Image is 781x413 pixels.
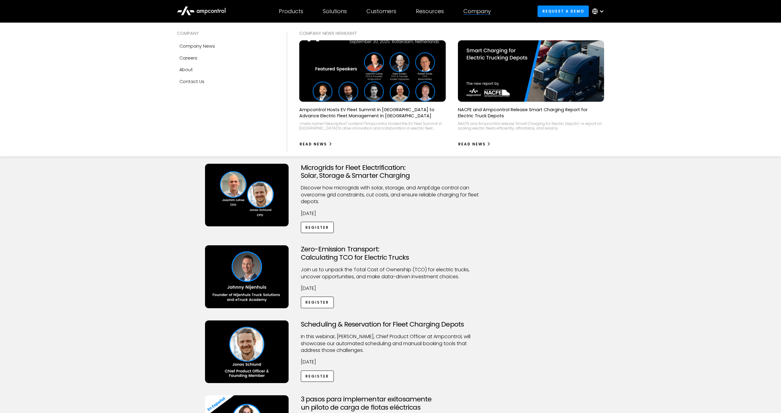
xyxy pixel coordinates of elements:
[366,8,396,15] div: Customers
[300,141,327,147] div: Read News
[177,76,275,87] a: Contact Us
[463,8,491,15] div: Company
[301,266,480,280] p: Join us to unpack the Total Cost of Ownership (TCO) for electric trucks, uncover opportunities, a...
[301,371,334,382] a: Register
[301,164,480,180] h3: Microgrids for Fleet Electrification: Solar, Storage & Smarter Charging
[458,139,491,149] a: Read News
[538,5,589,17] a: Request a demo
[301,395,480,411] h3: 3 pasos para implementar exitosamente un piloto de carga de flotas eléctricas
[323,8,347,15] div: Solutions
[177,64,275,75] a: About
[458,141,486,147] div: Read News
[458,121,604,131] div: NACFE and Ampcontrol release 'Smart Charging for Electric Depots'—a report on scaling electric fl...
[179,55,197,61] div: Careers
[179,43,215,49] div: Company news
[301,245,480,261] h3: Zero-Emission Transport: Calculating TCO for Electric Trucks
[279,8,303,15] div: Products
[301,297,334,308] a: Register
[177,30,275,37] div: COMPANY
[416,8,444,15] div: Resources
[179,78,204,85] div: Contact Us
[301,185,480,205] p: Discover how microgrids with solar, storage, and AmpEdge control can overcome grid constraints, c...
[458,107,604,119] p: NACFE and Ampcontrol Release Smart Charging Report for Electric Truck Depots
[299,139,333,149] a: Read News
[299,107,446,119] p: Ampcontrol Hosts EV Fleet Summit in [GEOGRAPHIC_DATA] to Advance Electric Fleet Management in [GE...
[179,66,193,73] div: About
[177,40,275,52] a: Company news
[301,320,480,328] h3: Scheduling & Reservation for Fleet Charging Depots
[299,121,446,131] div: <meta name="description" content="Ampcontrol hosted the EV Fleet Summit in [GEOGRAPHIC_DATA] to d...
[301,222,334,233] a: Register
[301,285,480,292] p: [DATE]
[299,30,604,37] div: COMPANY NEWS Highlight
[301,210,480,217] p: [DATE]
[301,359,480,365] p: [DATE]
[177,52,275,64] a: Careers
[301,333,480,354] p: ​In this webinar, [PERSON_NAME], Chief Product Officer at Ampcontrol, will showcase our automated...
